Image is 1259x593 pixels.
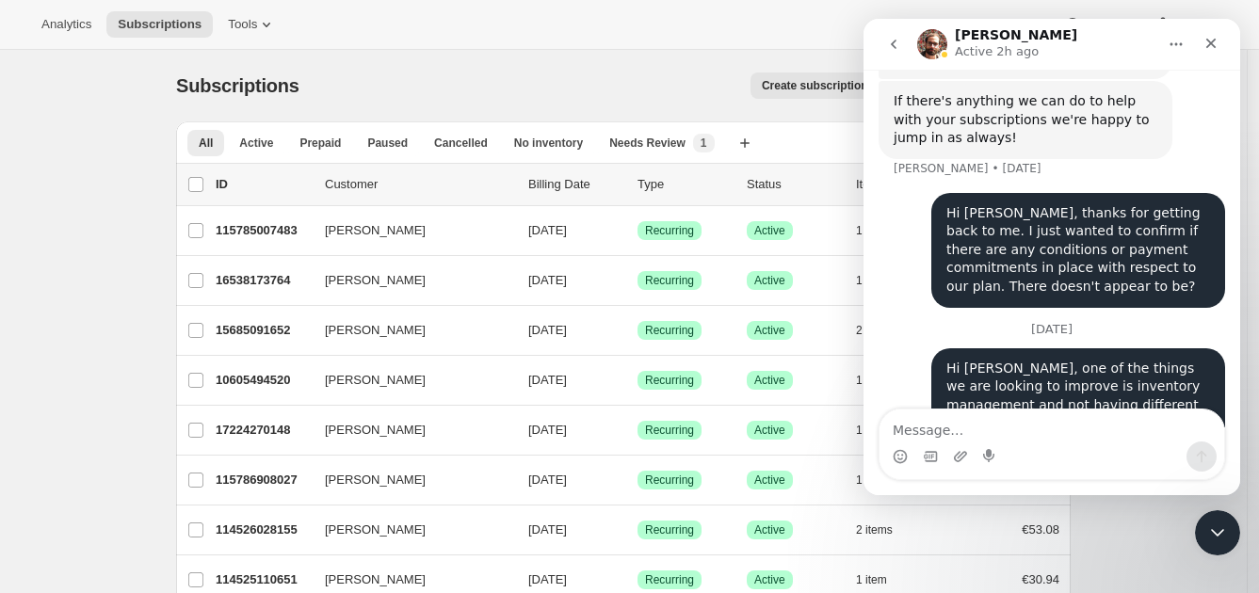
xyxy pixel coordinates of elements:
[856,267,908,294] button: 1 item
[314,365,502,395] button: [PERSON_NAME]
[609,136,686,151] span: Needs Review
[1022,522,1059,537] span: €53.08
[645,373,694,388] span: Recurring
[216,321,310,340] p: 15685091652
[216,471,310,489] p: 115786908027
[856,367,908,393] button: 1 item
[747,175,841,194] p: Status
[228,17,257,32] span: Tools
[217,11,287,38] button: Tools
[645,273,694,288] span: Recurring
[645,522,694,537] span: Recurring
[645,223,694,238] span: Recurring
[325,421,426,440] span: [PERSON_NAME]
[216,467,1059,493] div: 115786908027[PERSON_NAME][DATE]SuccessRecurringSuccessActive1 item€30.94
[645,323,694,338] span: Recurring
[434,136,488,151] span: Cancelled
[514,136,583,151] span: No inventory
[314,265,502,296] button: [PERSON_NAME]
[528,473,567,487] span: [DATE]
[216,521,310,539] p: 114526028155
[367,136,408,151] span: Paused
[325,321,426,340] span: [PERSON_NAME]
[856,223,887,238] span: 1 item
[216,417,1059,443] div: 17224270148[PERSON_NAME][DATE]SuccessRecurringSuccessActive1 item$36.30
[325,271,426,290] span: [PERSON_NAME]
[176,75,299,96] span: Subscriptions
[1052,11,1138,38] button: Help
[528,273,567,287] span: [DATE]
[1195,510,1240,555] iframe: Intercom live chat
[216,217,1059,244] div: 115785007483[PERSON_NAME][DATE]SuccessRecurringSuccessActive1 item€30.94
[528,373,567,387] span: [DATE]
[730,130,760,156] button: Create new view
[754,423,785,438] span: Active
[754,323,785,338] span: Active
[754,373,785,388] span: Active
[325,221,426,240] span: [PERSON_NAME]
[528,175,622,194] p: Billing Date
[754,223,785,238] span: Active
[762,78,868,93] span: Create subscription
[528,223,567,237] span: [DATE]
[856,323,893,338] span: 2 items
[239,136,273,151] span: Active
[216,267,1059,294] div: 16538173764[PERSON_NAME][DATE]SuccessRecurringSuccessActive1 item£25.89
[856,473,887,488] span: 1 item
[528,323,567,337] span: [DATE]
[1142,11,1229,38] button: Settings
[856,175,950,194] div: Items
[325,471,426,489] span: [PERSON_NAME]
[216,317,1059,344] div: 15685091652[PERSON_NAME][DATE]SuccessRecurringSuccessActive2 items€56.08
[1022,572,1059,586] span: €30.94
[1082,17,1107,32] span: Help
[856,273,887,288] span: 1 item
[216,570,310,589] p: 114525110651
[856,522,893,537] span: 2 items
[216,371,310,390] p: 10605494520
[645,423,694,438] span: Recurring
[30,11,103,38] button: Analytics
[216,175,310,194] p: ID
[325,570,426,589] span: [PERSON_NAME]
[314,216,502,246] button: [PERSON_NAME]
[528,522,567,537] span: [DATE]
[325,371,426,390] span: [PERSON_NAME]
[856,417,908,443] button: 1 item
[216,221,310,240] p: 115785007483
[314,415,502,445] button: [PERSON_NAME]
[701,136,707,151] span: 1
[645,572,694,587] span: Recurring
[856,517,913,543] button: 2 items
[638,175,732,194] div: Type
[41,17,91,32] span: Analytics
[645,473,694,488] span: Recurring
[856,373,887,388] span: 1 item
[528,572,567,586] span: [DATE]
[325,521,426,539] span: [PERSON_NAME]
[856,572,887,587] span: 1 item
[754,572,785,587] span: Active
[216,175,1059,194] div: IDCustomerBilling DateTypeStatusItemsTotal
[856,217,908,244] button: 1 item
[754,522,785,537] span: Active
[314,515,502,545] button: [PERSON_NAME]
[216,517,1059,543] div: 114526028155[PERSON_NAME][DATE]SuccessRecurringSuccessActive2 items€53.08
